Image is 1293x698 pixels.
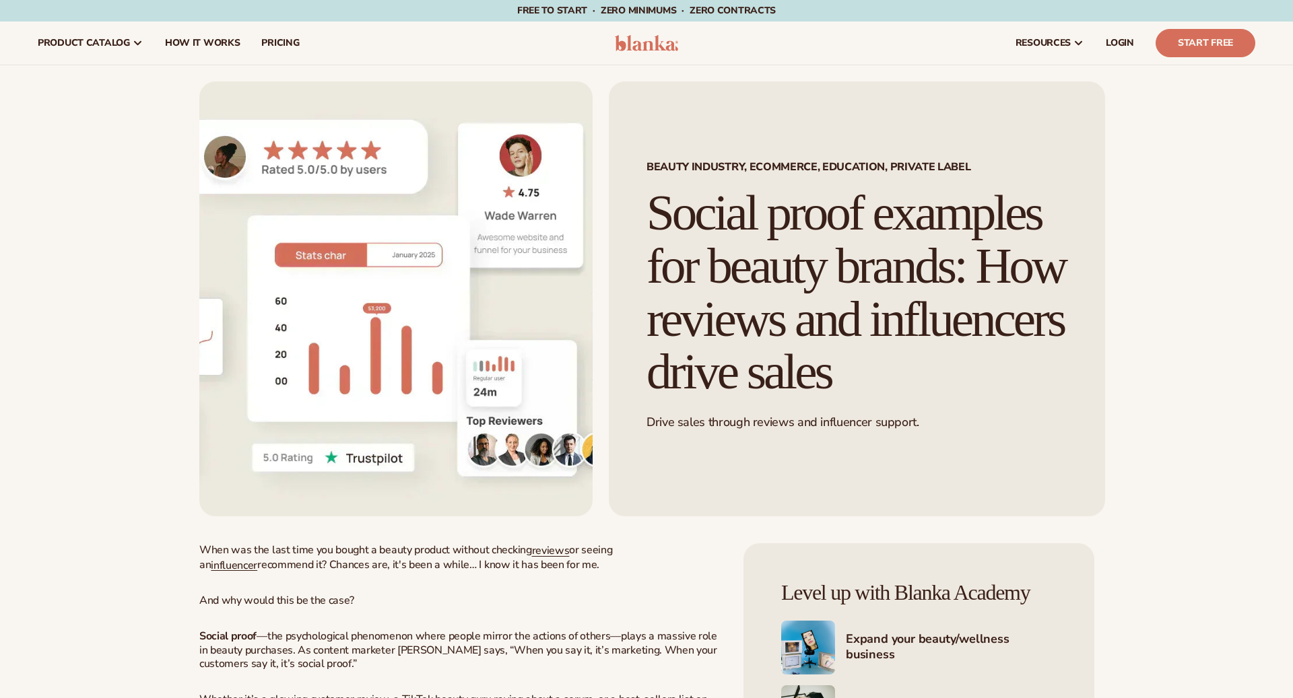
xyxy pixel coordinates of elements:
[517,4,776,17] span: Free to start · ZERO minimums · ZERO contracts
[38,38,130,48] span: product catalog
[1005,22,1095,65] a: resources
[199,81,593,516] img: Social media reviews collage
[261,38,299,48] span: pricing
[781,581,1057,604] h4: Level up with Blanka Academy
[199,543,612,572] span: or seeing an
[257,557,599,572] span: recommend it? Chances are, it's been a while… I know it has been for me.
[165,38,240,48] span: How It Works
[1095,22,1145,65] a: LOGIN
[1156,29,1255,57] a: Start Free
[199,629,717,672] span: —the psychological phenomenon where people mirror the actions of others—plays a massive role in b...
[211,557,257,572] a: influencer
[532,543,570,558] a: reviews
[846,631,1057,664] h4: Expand your beauty/wellness business
[646,186,1067,398] h1: Social proof examples for beauty brands: How reviews and influencers drive sales
[251,22,310,65] a: pricing
[646,414,919,430] span: Drive sales through reviews and influencer support.
[199,593,354,608] span: And why would this be the case?
[781,621,835,674] img: Shopify Image 2
[1106,38,1134,48] span: LOGIN
[199,543,532,557] span: When was the last time you bought a beauty product without checking
[27,22,154,65] a: product catalog
[1016,38,1071,48] span: resources
[154,22,251,65] a: How It Works
[646,162,1067,172] span: Beauty Industry, Ecommerce, Education, Private Label
[199,629,257,643] strong: Social proof
[615,35,679,51] img: logo
[781,621,1057,674] a: Shopify Image 2 Expand your beauty/wellness business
